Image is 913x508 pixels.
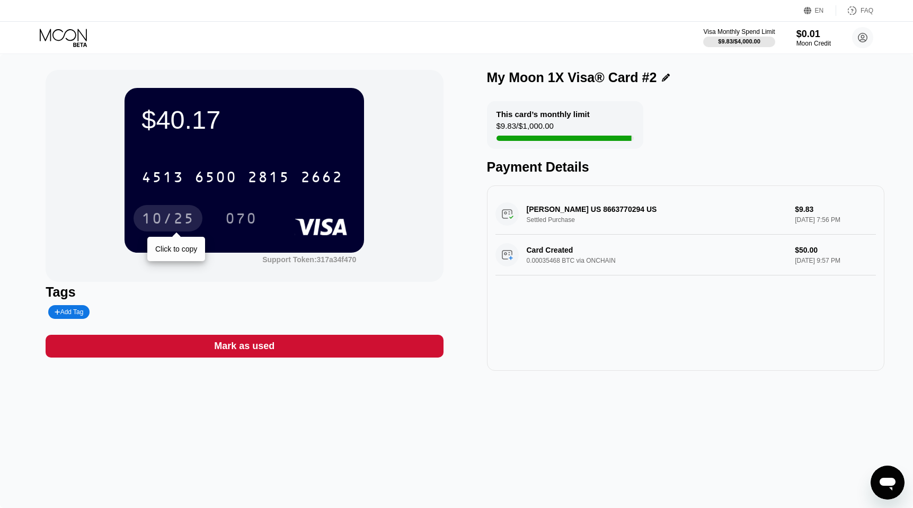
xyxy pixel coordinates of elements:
[487,70,657,85] div: My Moon 1X Visa® Card #2
[300,170,343,187] div: 2662
[871,466,905,500] iframe: Button to launch messaging window
[703,28,775,35] div: Visa Monthly Spend Limit
[804,5,836,16] div: EN
[225,211,257,228] div: 070
[796,29,831,47] div: $0.01Moon Credit
[141,211,194,228] div: 10/25
[703,28,775,47] div: Visa Monthly Spend Limit$9.83/$4,000.00
[796,40,831,47] div: Moon Credit
[214,340,274,352] div: Mark as used
[815,7,824,14] div: EN
[262,255,356,264] div: Support Token:317a34f470
[55,308,83,316] div: Add Tag
[134,205,202,231] div: 10/25
[487,159,884,175] div: Payment Details
[194,170,237,187] div: 6500
[262,255,356,264] div: Support Token: 317a34f470
[796,29,831,40] div: $0.01
[141,105,347,135] div: $40.17
[247,170,290,187] div: 2815
[135,164,349,190] div: 4513650028152662
[155,245,197,253] div: Click to copy
[48,305,90,319] div: Add Tag
[861,7,873,14] div: FAQ
[497,121,554,136] div: $9.83 / $1,000.00
[46,284,443,300] div: Tags
[46,335,443,358] div: Mark as used
[141,170,184,187] div: 4513
[217,205,265,231] div: 070
[718,38,760,44] div: $9.83 / $4,000.00
[836,5,873,16] div: FAQ
[497,110,590,119] div: This card’s monthly limit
